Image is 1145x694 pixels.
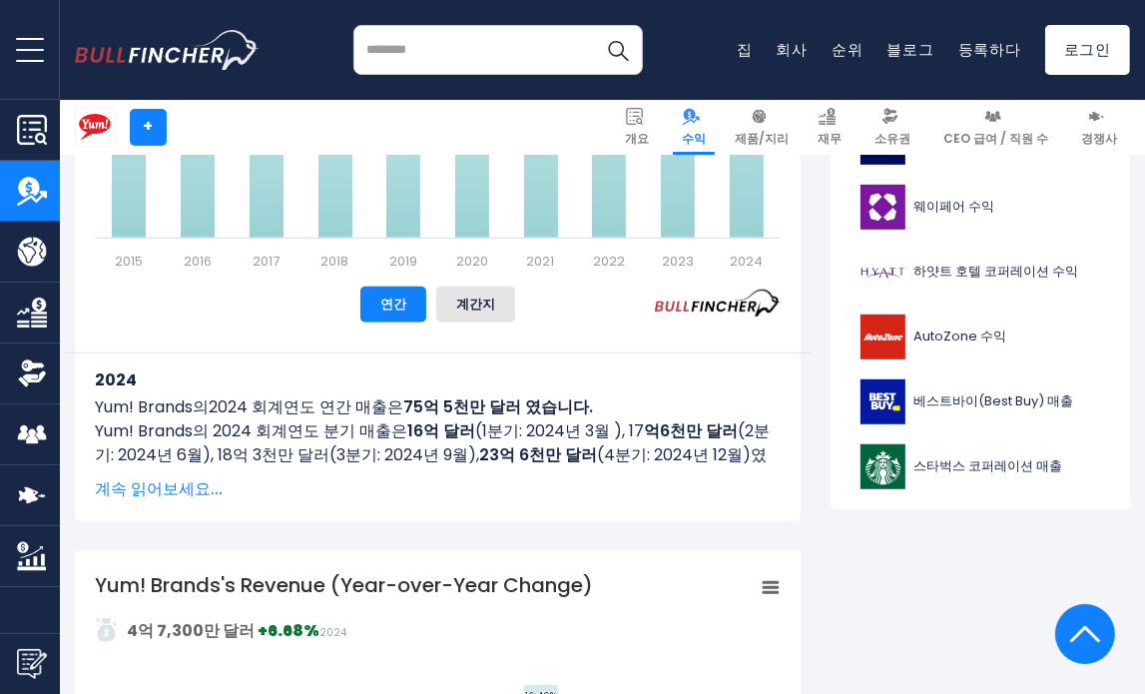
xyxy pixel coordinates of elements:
[934,100,1057,155] a: CEO 급여 / 직원 수
[95,419,407,442] font: Yum! Brands의 2024 회계연도 분기 매출은
[943,130,1048,147] font: CEO 급여 / 직원 수
[735,130,789,147] font: 제품/지리
[726,100,798,155] a: 제품/지리
[320,252,348,271] text: 2018
[958,39,1021,60] a: 등록하다
[1072,100,1126,155] a: 경쟁사
[858,185,907,230] img: W 로고
[682,130,706,147] font: 수익
[832,39,863,60] a: 순위
[456,295,495,314] font: 계간지
[95,368,137,391] font: 2024
[858,315,907,359] img: AZO 로고
[865,100,919,155] a: 소유권
[846,245,1115,300] a: 하얏트 호텔 코퍼레이션 수익
[17,358,47,388] img: 소유권
[436,287,515,323] button: 계간지
[913,197,994,216] font: 웨이페어 수익
[95,419,770,466] font: (2분기: 2024년 6월), 18억 3천만 달러(3분기: 2024년 9월),
[913,327,1006,346] font: AutoZone 수익
[403,395,593,418] font: 75억 5천만 달러 였습니다.
[144,115,154,138] font: +
[644,419,660,442] font: 억
[475,419,565,442] font: (1분기: 2024
[565,419,644,442] font: 년 3월 ), 17
[319,625,346,640] font: 2024
[389,252,417,271] text: 2019
[874,130,910,147] font: 소유권
[858,444,907,489] img: SBUX 로고
[115,252,143,271] text: 2015
[127,619,255,642] font: 4억 7,300만 달러
[616,100,658,155] a: 개요
[360,287,426,323] button: 연간
[258,619,319,642] font: +6.68%
[184,252,212,271] text: 2016
[777,39,809,60] a: 회사
[673,100,715,155] a: 수익
[913,262,1078,281] font: 하얏트 호텔 코퍼레이션 수익
[660,419,738,442] font: 6천만 달러
[253,252,280,271] text: 2017
[858,379,907,424] img: BBY 로고
[1064,39,1111,60] font: 로그인
[407,419,475,442] font: 16억 달러
[1045,25,1130,75] a: 로그인
[1081,130,1117,147] font: 경쟁사
[527,252,555,271] text: 2021
[846,439,1115,494] a: 스타벅스 코퍼레이션 매출
[380,295,406,314] font: 연간
[818,130,842,147] font: 재무
[662,252,694,271] text: 2023
[730,252,763,271] text: 2024
[95,571,593,599] tspan: Yum! Brands's Revenue (Year-over-Year Change)
[456,252,488,271] text: 2020
[76,108,114,146] img: YUM 로고
[130,109,167,146] a: +
[625,130,649,147] font: 개요
[809,100,851,155] a: 재무
[913,391,1073,410] font: 베스트바이(Best Buy) 매출
[846,374,1115,429] a: 베스트바이(Best Buy) 매출
[209,395,403,418] font: 2024 회계연도 연간 매출은
[593,252,625,271] text: 2022
[479,443,597,466] font: 23억 6천만 달러
[846,180,1115,235] a: 웨이페어 수익
[858,250,907,295] img: H 로고
[593,25,643,75] button: 찾다
[75,30,260,69] img: 불핀처 로고
[887,39,934,60] a: 블로그
[75,30,289,69] a: 홈페이지로 이동
[846,310,1115,364] a: AutoZone 수익
[95,395,209,418] font: Yum! Brands의
[737,39,753,60] a: 집
[95,618,119,642] img: 애다스드
[913,456,1062,475] font: 스타벅스 코퍼레이션 매출
[95,477,223,500] font: 계속 읽어보세요...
